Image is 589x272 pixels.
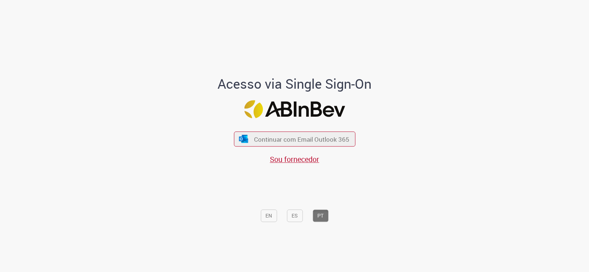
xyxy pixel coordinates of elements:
[287,209,303,222] button: ES
[234,131,355,146] button: ícone Azure/Microsoft 360 Continuar com Email Outlook 365
[270,154,319,164] a: Sou fornecedor
[193,77,397,92] h1: Acesso via Single Sign-On
[239,135,249,143] img: ícone Azure/Microsoft 360
[254,135,349,143] span: Continuar com Email Outlook 365
[244,100,345,118] img: Logo ABInBev
[313,209,328,222] button: PT
[261,209,277,222] button: EN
